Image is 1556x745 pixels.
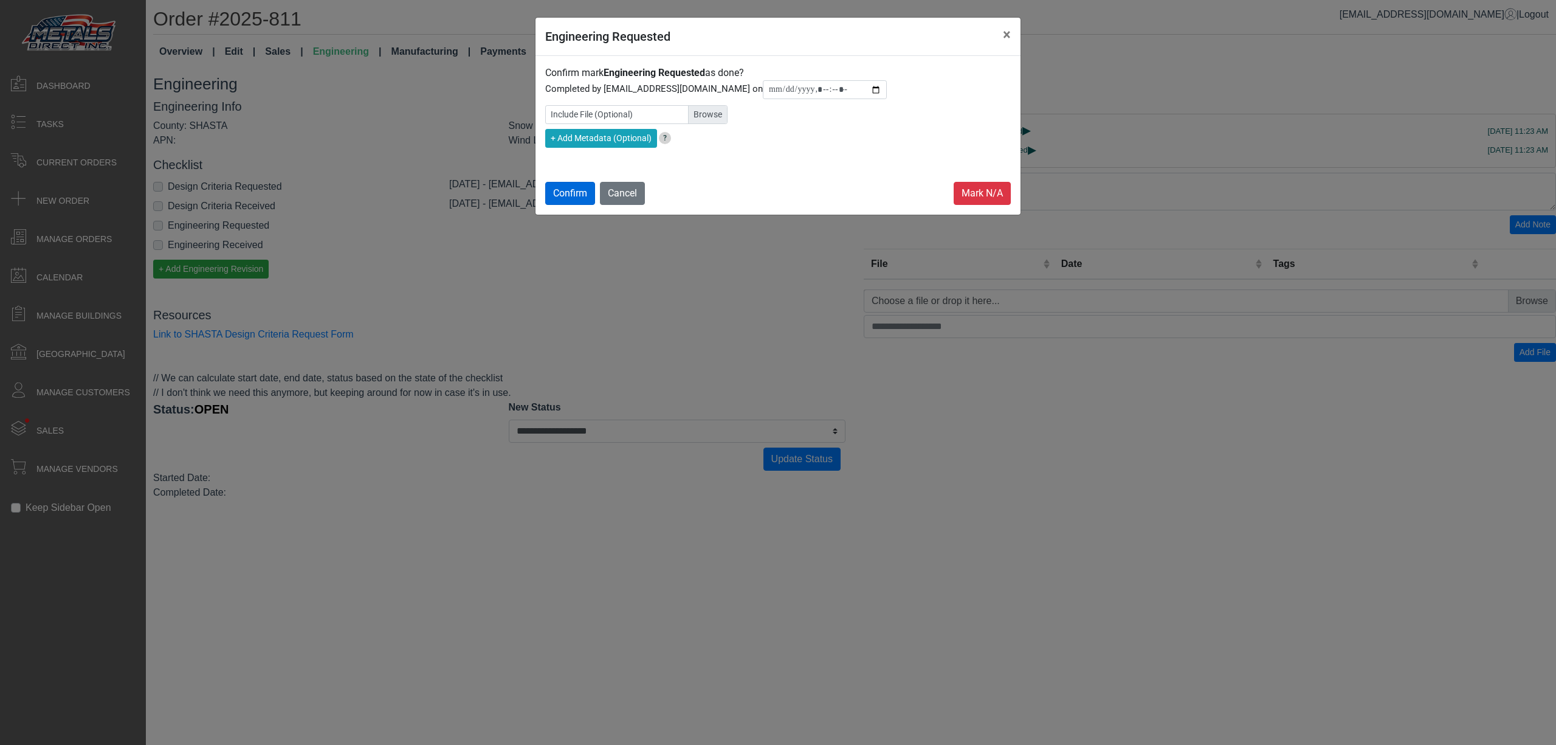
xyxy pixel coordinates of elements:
[545,182,595,205] button: Confirm
[545,27,670,46] h5: Engineering Requested
[954,182,1011,205] button: Mark N/A
[545,80,1011,99] div: Completed by [EMAIL_ADDRESS][DOMAIN_NAME] on
[600,182,645,205] button: Cancel
[604,67,705,78] strong: Engineering Requested
[545,129,657,148] button: + Add Metadata (Optional)
[553,187,587,199] span: Confirm
[545,66,1011,80] div: Confirm mark as done?
[659,132,671,144] span: Add metadata to track with checklist event. Ex: When marking 'Permit Submitted' as done, you can ...
[993,18,1021,52] button: Close
[962,187,1003,199] span: Mark N/A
